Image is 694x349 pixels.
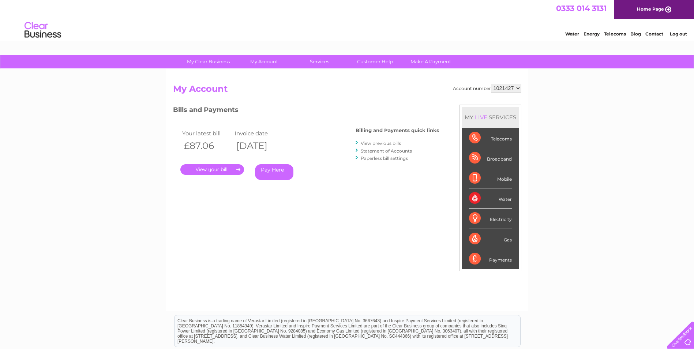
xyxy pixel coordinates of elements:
[556,4,607,13] a: 0333 014 3131
[469,249,512,269] div: Payments
[361,140,401,146] a: View previous bills
[469,229,512,249] div: Gas
[469,148,512,168] div: Broadband
[469,128,512,148] div: Telecoms
[469,188,512,209] div: Water
[469,168,512,188] div: Mobile
[24,19,61,41] img: logo.png
[178,55,239,68] a: My Clear Business
[565,31,579,37] a: Water
[233,128,285,138] td: Invoice date
[453,84,521,93] div: Account number
[401,55,461,68] a: Make A Payment
[361,148,412,154] a: Statement of Accounts
[255,164,293,180] a: Pay Here
[289,55,350,68] a: Services
[645,31,663,37] a: Contact
[462,107,519,128] div: MY SERVICES
[180,138,233,153] th: £87.06
[173,84,521,98] h2: My Account
[175,4,520,35] div: Clear Business is a trading name of Verastar Limited (registered in [GEOGRAPHIC_DATA] No. 3667643...
[356,128,439,133] h4: Billing and Payments quick links
[233,138,285,153] th: [DATE]
[345,55,405,68] a: Customer Help
[180,128,233,138] td: Your latest bill
[630,31,641,37] a: Blog
[604,31,626,37] a: Telecoms
[361,155,408,161] a: Paperless bill settings
[173,105,439,117] h3: Bills and Payments
[670,31,687,37] a: Log out
[234,55,294,68] a: My Account
[473,114,489,121] div: LIVE
[584,31,600,37] a: Energy
[180,164,244,175] a: .
[469,209,512,229] div: Electricity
